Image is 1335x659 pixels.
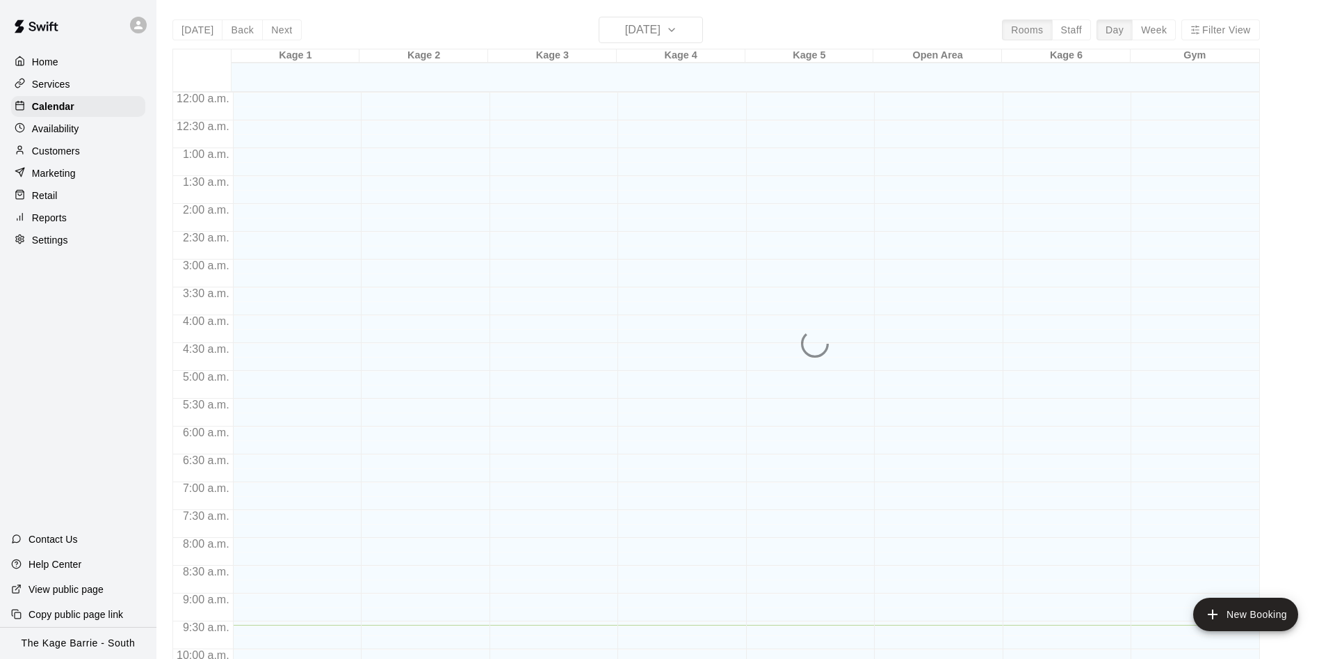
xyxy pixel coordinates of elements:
[11,118,145,139] a: Availability
[617,49,745,63] div: Kage 4
[32,233,68,247] p: Settings
[32,100,74,113] p: Calendar
[29,582,104,596] p: View public page
[11,141,145,161] a: Customers
[1131,49,1259,63] div: Gym
[179,510,233,522] span: 7:30 a.m.
[29,557,81,571] p: Help Center
[179,176,233,188] span: 1:30 a.m.
[22,636,136,651] p: The Kage Barrie - South
[32,144,80,158] p: Customers
[1193,598,1298,631] button: add
[32,166,76,180] p: Marketing
[11,207,145,228] a: Reports
[32,77,70,91] p: Services
[179,315,233,327] span: 4:00 a.m.
[179,427,233,438] span: 6:00 a.m.
[11,96,145,117] a: Calendar
[11,230,145,251] a: Settings
[32,189,58,203] p: Retail
[173,120,233,132] span: 12:30 a.m.
[179,566,233,578] span: 8:30 a.m.
[32,122,79,136] p: Availability
[173,93,233,104] span: 12:00 a.m.
[32,211,67,225] p: Reports
[1002,49,1131,63] div: Kage 6
[11,74,145,95] a: Services
[179,204,233,216] span: 2:00 a.m.
[179,343,233,355] span: 4:30 a.m.
[873,49,1002,63] div: Open Area
[359,49,488,63] div: Kage 2
[179,399,233,411] span: 5:30 a.m.
[179,287,233,299] span: 3:30 a.m.
[179,482,233,494] span: 7:00 a.m.
[745,49,874,63] div: Kage 5
[179,371,233,383] span: 5:00 a.m.
[179,621,233,633] span: 9:30 a.m.
[29,532,78,546] p: Contact Us
[179,148,233,160] span: 1:00 a.m.
[32,55,58,69] p: Home
[179,260,233,271] span: 3:00 a.m.
[179,538,233,550] span: 8:00 a.m.
[488,49,617,63] div: Kage 3
[11,185,145,206] a: Retail
[179,454,233,466] span: 6:30 a.m.
[179,594,233,605] span: 9:00 a.m.
[179,232,233,244] span: 2:30 a.m.
[29,608,123,621] p: Copy public page link
[11,163,145,184] a: Marketing
[11,51,145,72] a: Home
[232,49,360,63] div: Kage 1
